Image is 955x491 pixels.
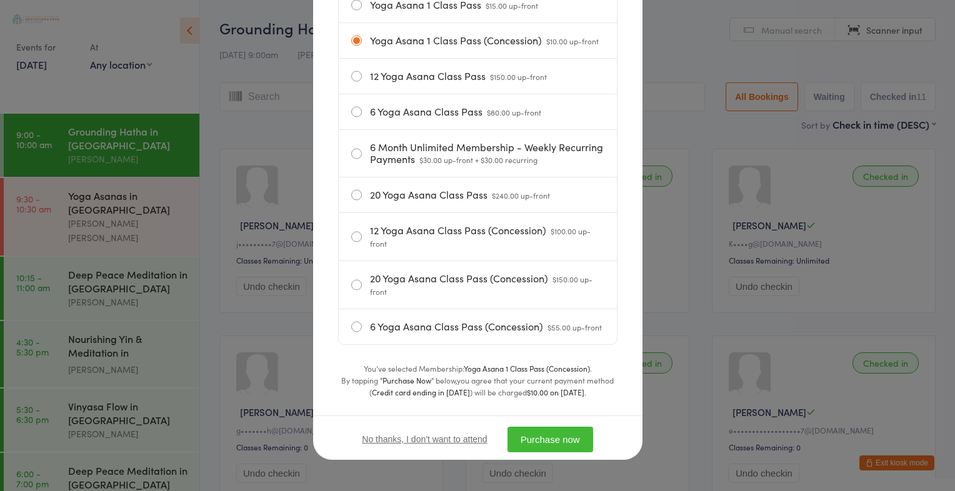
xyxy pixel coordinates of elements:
strong: Credit card ending in [DATE] [372,387,470,397]
strong: Purchase Now [382,375,431,385]
button: No thanks, I don't want to attend [362,434,487,444]
span: ) will be charged . [470,387,586,397]
strong: $10.00 on [DATE] [527,387,584,397]
label: 20 Yoga Asana Class Pass (Concession) [351,261,604,309]
span: you agree that your current payment method ( [369,375,614,397]
label: Yoga Asana 1 Class Pass (Concession) [351,23,604,58]
span: $30.00 up-front + $30.00 recurring [419,154,537,165]
div: By tapping " " below, [338,374,617,398]
label: 6 Yoga Asana Class Pass [351,94,604,129]
span: $55.00 up-front [547,322,602,332]
label: 12 Yoga Asana Class Pass (Concession) [351,213,604,260]
label: 12 Yoga Asana Class Pass [351,59,604,94]
span: $150.00 up-front [490,71,547,82]
label: 20 Yoga Asana Class Pass [351,177,604,212]
div: You’ve selected Membership: . [338,362,617,374]
strong: Yoga Asana 1 Class Pass (Concession) [464,363,590,374]
button: Purchase now [507,427,593,452]
label: 6 Yoga Asana Class Pass (Concession) [351,309,604,344]
span: $80.00 up-front [487,107,541,117]
span: $240.00 up-front [492,190,550,201]
span: $10.00 up-front [546,36,599,46]
label: 6 Month Unlimited Membership - Weekly Recurring Payments [351,130,604,177]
